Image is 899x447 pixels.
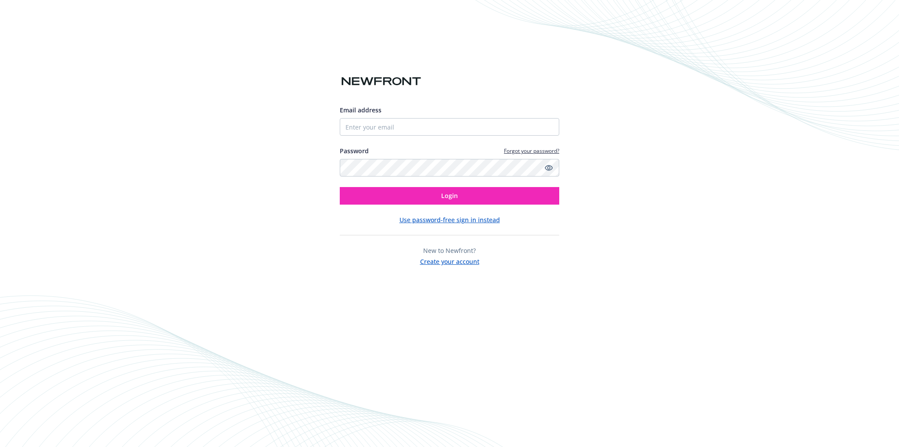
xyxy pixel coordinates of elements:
[420,255,479,266] button: Create your account
[543,162,554,173] a: Show password
[399,215,500,224] button: Use password-free sign in instead
[504,147,559,155] a: Forgot your password?
[441,191,458,200] span: Login
[340,106,381,114] span: Email address
[340,146,369,155] label: Password
[340,159,559,177] input: Enter your password
[340,74,423,89] img: Newfront logo
[340,118,559,136] input: Enter your email
[423,246,476,255] span: New to Newfront?
[340,187,559,205] button: Login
